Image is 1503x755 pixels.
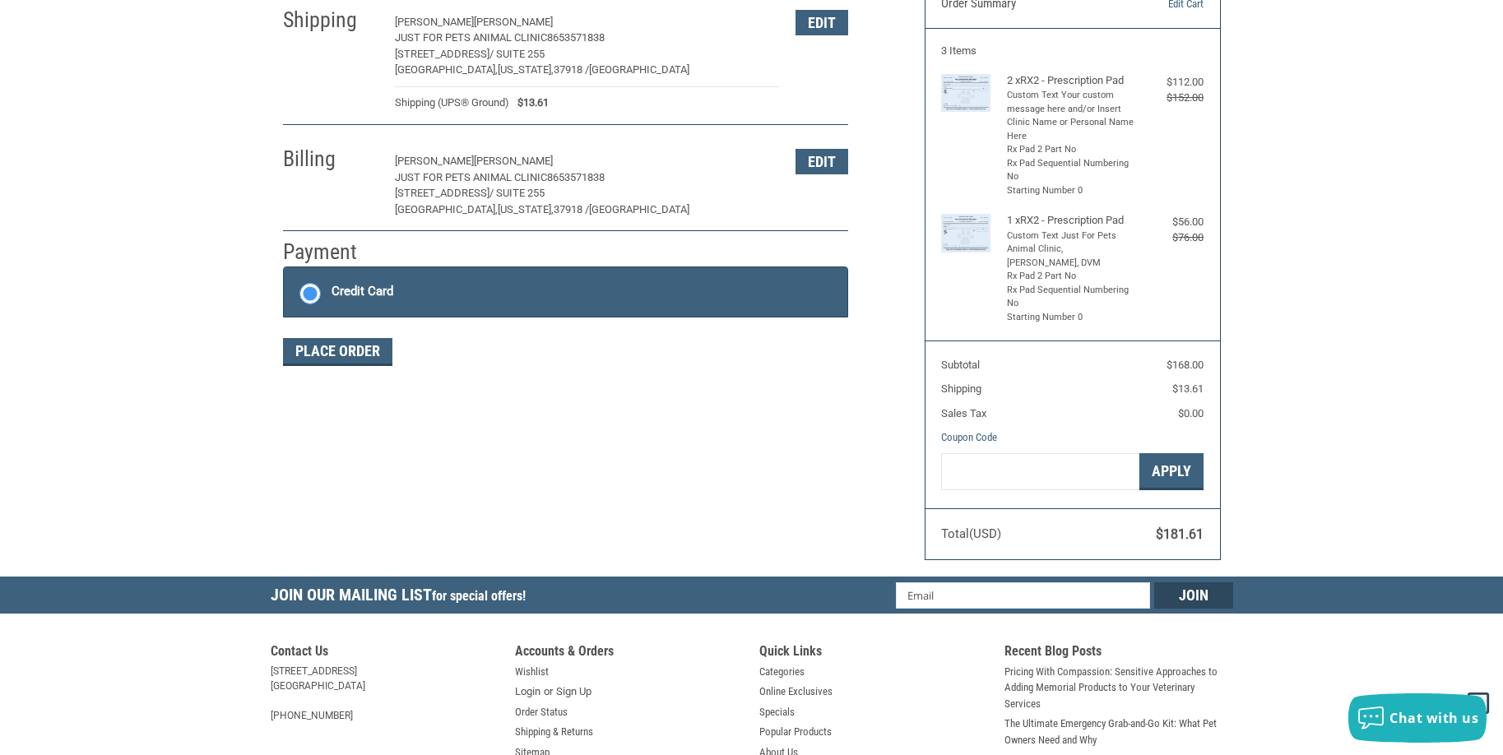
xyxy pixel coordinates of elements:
[395,155,474,167] span: [PERSON_NAME]
[556,683,591,700] a: Sign Up
[796,10,848,35] button: Edit
[515,704,568,720] a: Order Status
[1007,311,1134,325] li: Starting Number 0
[589,203,689,215] span: [GEOGRAPHIC_DATA]
[474,16,553,28] span: [PERSON_NAME]
[271,664,499,723] address: [STREET_ADDRESS] [GEOGRAPHIC_DATA] [PHONE_NUMBER]
[395,187,489,199] span: [STREET_ADDRESS]
[1004,716,1233,748] a: The Ultimate Emergency Grab-and-Go Kit: What Pet Owners Need and Why
[498,203,554,215] span: [US_STATE],
[1178,407,1204,419] span: $0.00
[283,338,392,366] button: Place Order
[498,63,554,76] span: [US_STATE],
[509,95,549,111] span: $13.61
[1154,582,1233,609] input: Join
[283,146,379,173] h2: Billing
[941,359,980,371] span: Subtotal
[1007,157,1134,184] li: Rx Pad Sequential Numbering No
[1138,74,1204,90] div: $112.00
[1167,359,1204,371] span: $168.00
[1007,143,1134,157] li: Rx Pad 2 Part No
[515,724,593,740] a: Shipping & Returns
[759,683,833,700] a: Online Exclusives
[271,643,499,664] h5: Contact Us
[941,431,997,443] a: Coupon Code
[941,382,981,395] span: Shipping
[1007,229,1134,271] li: Custom Text Just For Pets Animal Clinic, [PERSON_NAME], DVM
[1139,453,1204,490] button: Apply
[489,187,545,199] span: / Suite 255
[283,239,379,266] h2: Payment
[759,704,795,720] a: Specials
[432,588,526,604] span: for special offers!
[1004,643,1233,664] h5: Recent Blog Posts
[1007,74,1134,87] h4: 2 x RX2 - Prescription Pad
[1138,90,1204,106] div: $152.00
[1004,664,1233,712] a: Pricing With Compassion: Sensitive Approaches to Adding Memorial Products to Your Veterinary Serv...
[896,582,1150,609] input: Email
[515,683,540,700] a: Login
[796,149,848,174] button: Edit
[395,63,498,76] span: [GEOGRAPHIC_DATA],
[395,95,509,111] span: Shipping (UPS® Ground)
[941,453,1139,490] input: Gift Certificate or Coupon Code
[395,203,498,215] span: [GEOGRAPHIC_DATA],
[395,48,489,60] span: [STREET_ADDRESS]
[941,526,1001,541] span: Total (USD)
[554,203,589,215] span: 37918 /
[1007,89,1134,143] li: Custom Text Your custom message here and/or Insert Clinic Name or Personal Name Here
[547,171,605,183] span: 8653571838
[1156,526,1204,542] span: $181.61
[1007,284,1134,311] li: Rx Pad Sequential Numbering No
[395,171,547,183] span: Just For Pets Animal Clinic
[759,664,805,680] a: Categories
[1007,270,1134,284] li: Rx Pad 2 Part No
[759,724,832,740] a: Popular Products
[515,643,744,664] h5: Accounts & Orders
[1007,214,1134,227] h4: 1 x RX2 - Prescription Pad
[554,63,589,76] span: 37918 /
[1389,709,1478,727] span: Chat with us
[515,664,549,680] a: Wishlist
[1007,184,1134,198] li: Starting Number 0
[589,63,689,76] span: [GEOGRAPHIC_DATA]
[283,7,379,34] h2: Shipping
[759,643,988,664] h5: Quick Links
[941,44,1204,58] h3: 3 Items
[395,16,474,28] span: [PERSON_NAME]
[489,48,545,60] span: / Suite 255
[1348,693,1487,743] button: Chat with us
[1138,214,1204,230] div: $56.00
[547,31,605,44] span: 8653571838
[1172,382,1204,395] span: $13.61
[395,31,547,44] span: Just For Pets Animal Clinic
[941,407,986,419] span: Sales Tax
[332,278,393,305] div: Credit Card
[271,577,534,618] h5: Join Our Mailing List
[1138,229,1204,246] div: $76.00
[534,683,563,700] span: or
[474,155,553,167] span: [PERSON_NAME]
